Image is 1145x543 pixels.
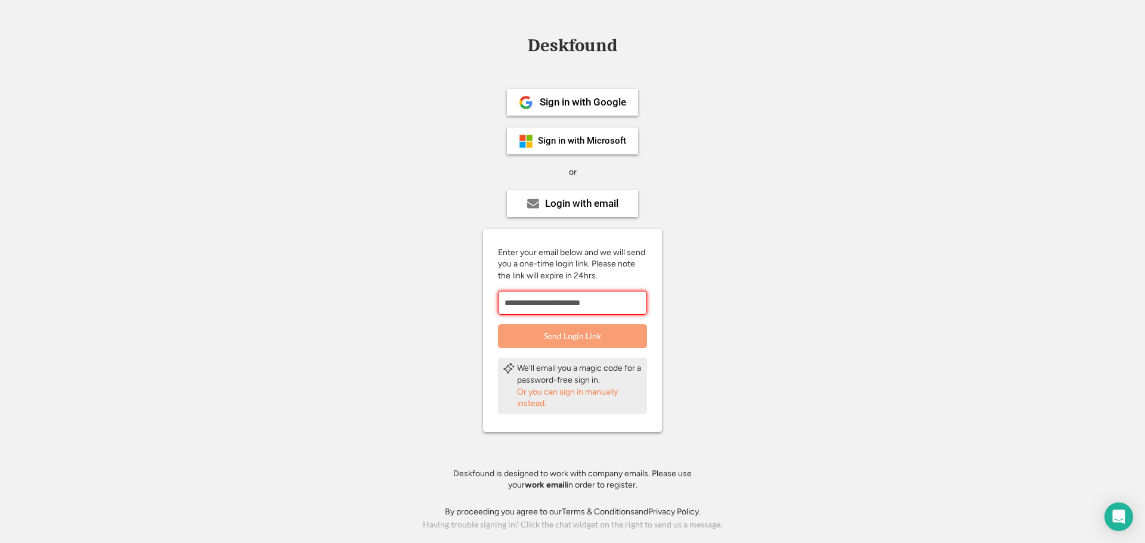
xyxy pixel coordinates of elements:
img: ms-symbollockup_mssymbol_19.png [519,134,533,148]
div: Sign in with Microsoft [538,136,626,145]
a: Privacy Policy. [648,507,701,517]
div: Sign in with Google [540,97,626,107]
div: Login with email [545,198,618,209]
div: Deskfound is designed to work with company emails. Please use your in order to register. [438,468,707,491]
img: 1024px-Google__G__Logo.svg.png [519,95,533,110]
div: Deskfound [522,36,623,55]
button: Send Login Link [498,324,647,348]
div: By proceeding you agree to our and [445,506,701,518]
strong: work email [525,480,567,490]
div: Or you can sign in manually instead. [517,386,642,409]
div: Open Intercom Messenger [1104,502,1133,531]
a: Terms & Conditions [562,507,635,517]
div: We'll email you a magic code for a password-free sign in. [517,362,642,386]
div: or [569,166,577,178]
div: Enter your email below and we will send you a one-time login link. Please note the link will expi... [498,247,647,282]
